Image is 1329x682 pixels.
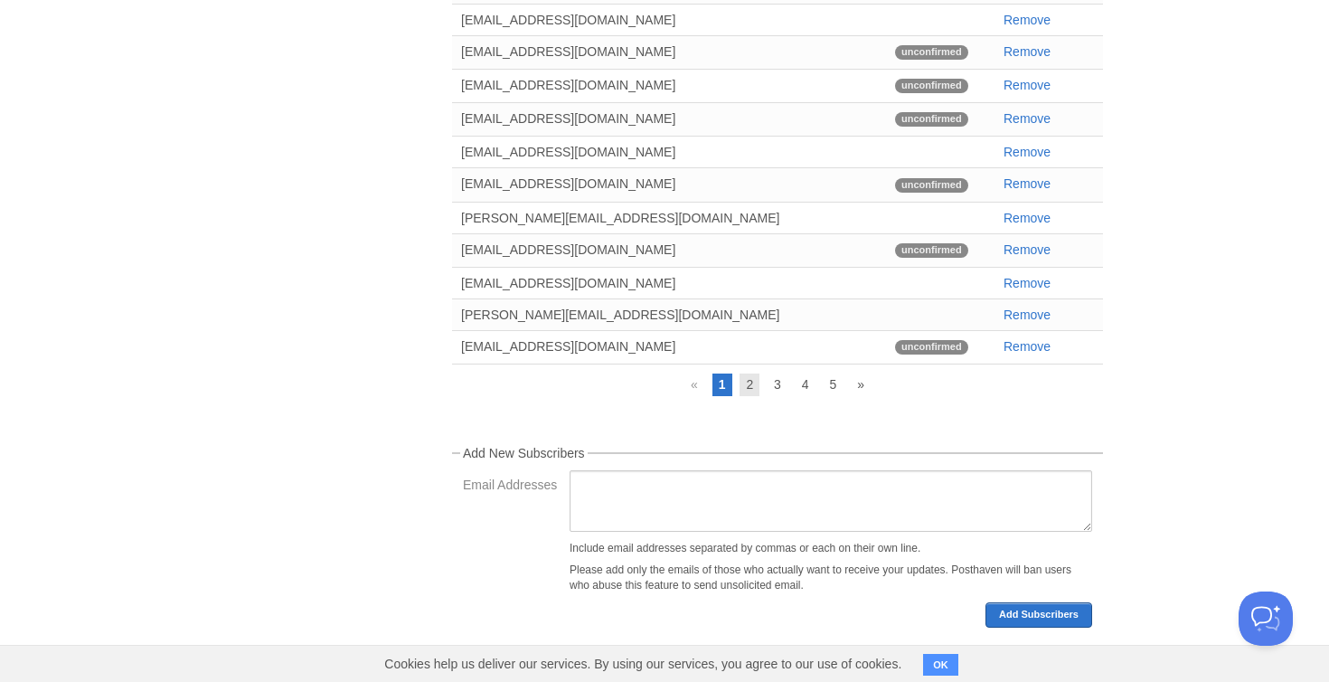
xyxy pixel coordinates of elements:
[895,340,968,355] span: unconfirmed
[1239,592,1293,646] iframe: Help Scout Beacon - Open
[452,137,886,167] div: [EMAIL_ADDRESS][DOMAIN_NAME]
[985,602,1092,628] button: Add Subscribers
[1004,308,1051,322] a: Remove
[463,478,559,496] label: Email Addresses
[1004,276,1051,290] a: Remove
[452,36,886,67] div: [EMAIL_ADDRESS][DOMAIN_NAME]
[895,178,968,193] span: unconfirmed
[1004,242,1051,257] a: Remove
[366,646,919,682] span: Cookies help us deliver our services. By using our services, you agree to our use of cookies.
[1004,13,1051,27] a: Remove
[712,374,732,395] a: 1
[1004,111,1051,126] a: Remove
[1004,211,1051,225] a: Remove
[895,79,968,93] span: unconfirmed
[570,563,1092,593] p: Please add only the emails of those who actually want to receive your updates. Posthaven will ban...
[1004,44,1051,59] a: Remove
[740,374,759,395] a: 2
[452,234,886,265] div: [EMAIL_ADDRESS][DOMAIN_NAME]
[895,243,968,258] span: unconfirmed
[684,374,704,395] a: «
[452,268,886,298] div: [EMAIL_ADDRESS][DOMAIN_NAME]
[452,299,886,330] div: [PERSON_NAME][EMAIL_ADDRESS][DOMAIN_NAME]
[452,203,886,233] div: [PERSON_NAME][EMAIL_ADDRESS][DOMAIN_NAME]
[851,374,871,395] a: »
[796,374,815,395] a: 4
[1004,339,1051,354] a: Remove
[460,447,588,459] legend: Add New Subscribers
[768,374,787,395] a: 3
[1004,145,1051,159] a: Remove
[452,168,886,199] div: [EMAIL_ADDRESS][DOMAIN_NAME]
[452,5,886,35] div: [EMAIL_ADDRESS][DOMAIN_NAME]
[570,543,1092,554] div: Include email addresses separated by commas or each on their own line.
[452,70,886,100] div: [EMAIL_ADDRESS][DOMAIN_NAME]
[895,112,968,127] span: unconfirmed
[823,374,843,395] a: 5
[923,654,958,676] button: OK
[1004,176,1051,191] a: Remove
[895,45,968,60] span: unconfirmed
[452,103,886,134] div: [EMAIL_ADDRESS][DOMAIN_NAME]
[1004,78,1051,92] a: Remove
[452,331,886,362] div: [EMAIL_ADDRESS][DOMAIN_NAME]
